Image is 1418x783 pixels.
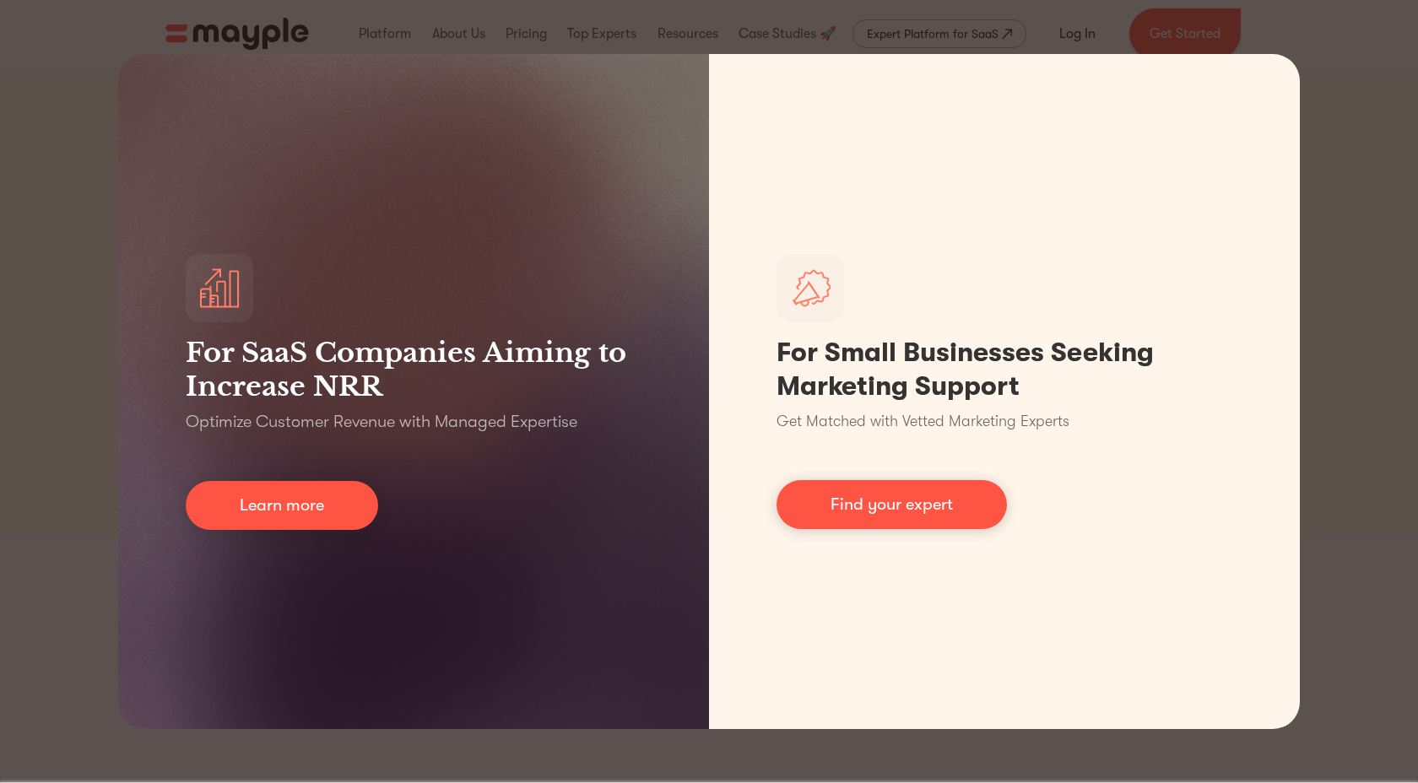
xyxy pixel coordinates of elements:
h1: For Small Businesses Seeking Marketing Support [777,336,1232,403]
p: Get Matched with Vetted Marketing Experts [777,410,1069,433]
a: Find your expert [777,480,1007,529]
a: Learn more [186,481,378,530]
h3: For SaaS Companies Aiming to Increase NRR [186,336,641,403]
p: Optimize Customer Revenue with Managed Expertise [186,410,577,434]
